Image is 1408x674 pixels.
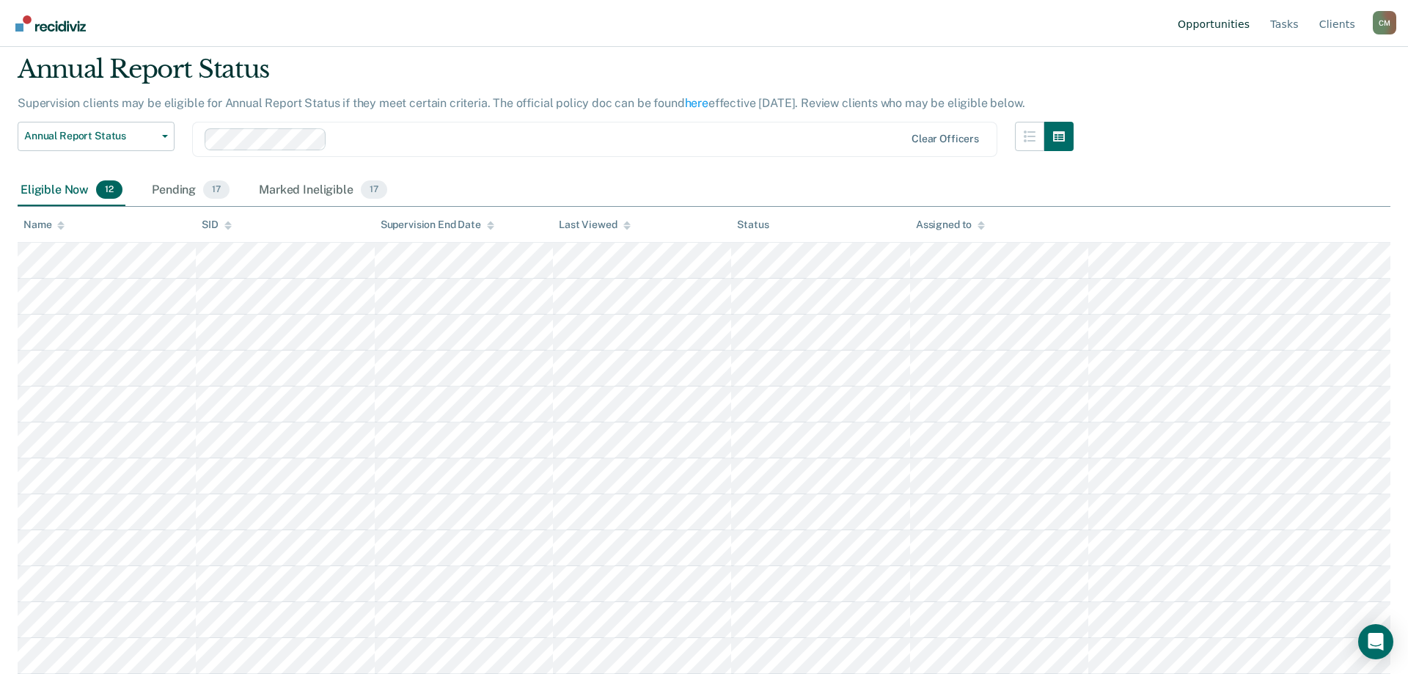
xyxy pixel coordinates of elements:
span: 12 [96,180,122,199]
div: Assigned to [916,219,985,231]
a: here [685,96,708,110]
img: Recidiviz [15,15,86,32]
span: Annual Report Status [24,130,156,142]
button: Annual Report Status [18,122,175,151]
div: Pending17 [149,175,232,207]
div: Annual Report Status [18,54,1074,96]
div: Open Intercom Messenger [1358,624,1393,659]
div: Clear officers [912,133,979,145]
span: 17 [361,180,387,199]
div: C M [1373,11,1396,34]
div: Marked Ineligible17 [256,175,389,207]
div: Eligible Now12 [18,175,125,207]
button: Profile dropdown button [1373,11,1396,34]
div: SID [202,219,232,231]
span: 17 [203,180,230,199]
div: Status [737,219,769,231]
p: Supervision clients may be eligible for Annual Report Status if they meet certain criteria. The o... [18,96,1024,110]
div: Supervision End Date [381,219,494,231]
div: Name [23,219,65,231]
div: Last Viewed [559,219,630,231]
